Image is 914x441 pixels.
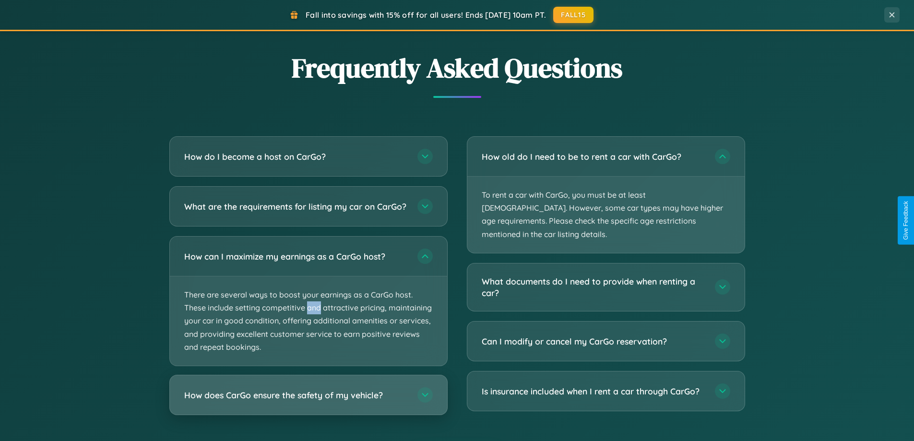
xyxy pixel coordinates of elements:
div: Give Feedback [902,201,909,240]
p: There are several ways to boost your earnings as a CarGo host. These include setting competitive ... [170,276,447,366]
h2: Frequently Asked Questions [169,49,745,86]
h3: How can I maximize my earnings as a CarGo host? [184,250,408,262]
button: FALL15 [553,7,594,23]
h3: How old do I need to be to rent a car with CarGo? [482,151,705,163]
span: Fall into savings with 15% off for all users! Ends [DATE] 10am PT. [306,10,546,20]
h3: What documents do I need to provide when renting a car? [482,275,705,299]
p: To rent a car with CarGo, you must be at least [DEMOGRAPHIC_DATA]. However, some car types may ha... [467,177,745,253]
h3: Is insurance included when I rent a car through CarGo? [482,385,705,397]
h3: How do I become a host on CarGo? [184,151,408,163]
h3: What are the requirements for listing my car on CarGo? [184,201,408,213]
h3: How does CarGo ensure the safety of my vehicle? [184,389,408,401]
h3: Can I modify or cancel my CarGo reservation? [482,335,705,347]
